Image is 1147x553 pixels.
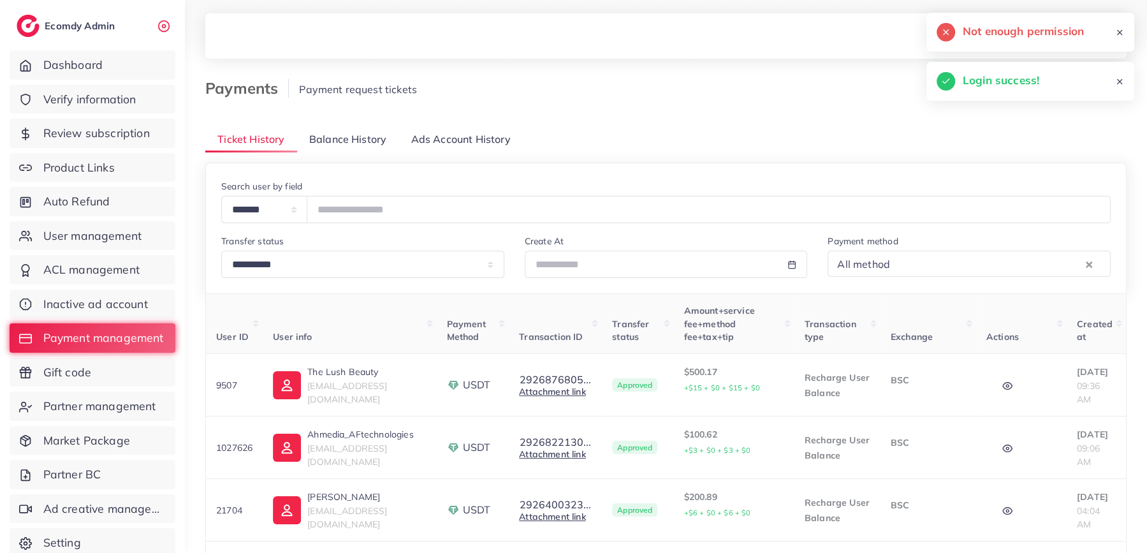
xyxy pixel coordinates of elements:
[891,331,933,343] span: Exchange
[10,255,175,284] a: ACL management
[894,254,1083,274] input: Search for option
[10,460,175,489] a: Partner BC
[43,330,164,346] span: Payment management
[10,392,175,421] a: Partner management
[17,15,40,37] img: logo
[1077,427,1116,442] p: [DATE]
[1077,318,1113,343] span: Created at
[10,153,175,182] a: Product Links
[612,318,649,343] span: Transfer status
[43,228,142,244] span: User management
[307,505,387,529] span: [EMAIL_ADDRESS][DOMAIN_NAME]
[805,495,870,526] p: Recharge User Balance
[963,23,1084,40] h5: Not enough permission
[835,254,893,274] span: All method
[307,380,387,404] span: [EMAIL_ADDRESS][DOMAIN_NAME]
[684,427,784,458] p: $100.62
[891,435,966,450] p: BSC
[986,331,1019,343] span: Actions
[519,436,592,448] button: 2926822130...
[447,504,460,517] img: payment
[684,305,755,343] span: Amount+service fee+method fee+tax+tip
[43,125,150,142] span: Review subscription
[525,235,564,247] label: Create At
[221,180,302,193] label: Search user by field
[805,318,856,343] span: Transaction type
[463,440,491,455] span: USDT
[43,501,166,517] span: Ad creative management
[10,494,175,524] a: Ad creative management
[273,371,301,399] img: ic-user-info.36bf1079.svg
[891,498,966,513] p: BSC
[1086,256,1092,271] button: Clear Selected
[10,119,175,148] a: Review subscription
[519,331,583,343] span: Transaction ID
[43,398,156,415] span: Partner management
[10,323,175,353] a: Payment management
[221,235,284,247] label: Transfer status
[216,440,252,455] p: 1027626
[519,511,585,522] a: Attachment link
[411,132,511,147] span: Ads Account History
[612,503,657,517] span: Approved
[307,489,426,505] p: [PERSON_NAME]
[805,370,870,401] p: Recharge User Balance
[43,296,148,313] span: Inactive ad account
[17,15,118,37] a: logoEcomdy Admin
[1077,443,1100,467] span: 09:06 AM
[307,364,426,380] p: The Lush Beauty
[307,443,387,467] span: [EMAIL_ADDRESS][DOMAIN_NAME]
[309,132,386,147] span: Balance History
[828,235,898,247] label: Payment method
[684,508,751,517] small: +$6 + $0 + $6 + $0
[216,378,252,393] p: 9507
[216,503,252,518] p: 21704
[1077,364,1116,380] p: [DATE]
[43,91,136,108] span: Verify information
[10,50,175,80] a: Dashboard
[10,358,175,387] a: Gift code
[828,251,1111,277] div: Search for option
[217,132,284,147] span: Ticket History
[447,379,460,392] img: payment
[684,364,784,395] p: $500.17
[43,193,110,210] span: Auto Refund
[43,466,101,483] span: Partner BC
[1077,380,1100,404] span: 09:36 AM
[519,499,592,510] button: 2926400323...
[684,446,751,455] small: +$3 + $0 + $3 + $0
[43,364,91,381] span: Gift code
[612,378,657,392] span: Approved
[1077,489,1116,505] p: [DATE]
[519,374,592,385] button: 2926876805...
[463,378,491,392] span: USDT
[612,441,657,455] span: Approved
[43,535,81,551] span: Setting
[805,432,870,463] p: Recharge User Balance
[43,159,115,176] span: Product Links
[891,372,966,388] p: BSC
[447,318,486,343] span: Payment Method
[205,79,289,98] h3: Payments
[10,187,175,216] a: Auto Refund
[10,85,175,114] a: Verify information
[273,496,301,524] img: ic-user-info.36bf1079.svg
[273,434,301,462] img: ic-user-info.36bf1079.svg
[43,432,130,449] span: Market Package
[684,383,760,392] small: +$15 + $0 + $15 + $0
[43,262,140,278] span: ACL management
[463,503,491,517] span: USDT
[684,489,784,520] p: $200.89
[10,290,175,319] a: Inactive ad account
[216,331,249,343] span: User ID
[43,57,103,73] span: Dashboard
[299,83,417,96] span: Payment request tickets
[519,448,585,460] a: Attachment link
[10,221,175,251] a: User management
[307,427,426,442] p: Ahmedia_AFtechnologies
[963,72,1039,89] h5: Login success!
[273,331,312,343] span: User info
[45,20,118,32] h2: Ecomdy Admin
[447,441,460,454] img: payment
[1077,505,1100,529] span: 04:04 AM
